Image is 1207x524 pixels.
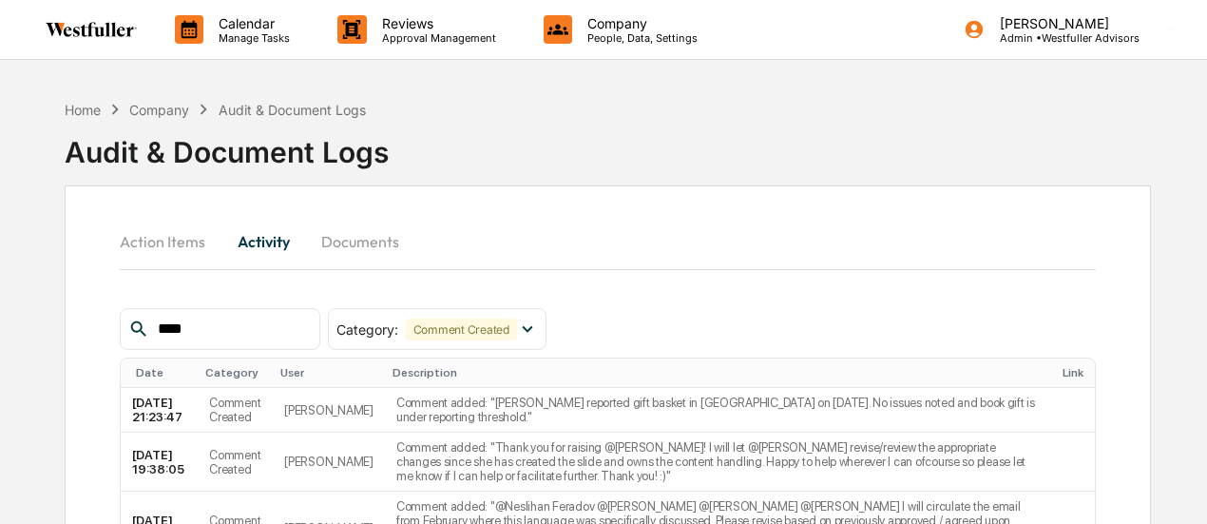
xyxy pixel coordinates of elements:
[393,366,1040,379] div: Description
[219,102,366,118] div: Audit & Document Logs
[120,219,220,264] button: Action Items
[205,366,265,379] div: Category
[65,120,389,169] div: Audit & Document Logs
[203,15,299,31] p: Calendar
[367,15,506,31] p: Reviews
[336,321,398,338] span: Category :
[65,102,101,118] div: Home
[121,388,198,433] td: [DATE] 21:23:47
[306,219,414,264] button: Documents
[198,388,273,433] td: Comment Created
[273,388,385,433] td: [PERSON_NAME]
[129,102,189,118] div: Company
[406,319,517,340] div: Comment Created
[385,433,1047,492] td: Comment added: "Thank you for raising @[PERSON_NAME]! I will let @[PERSON_NAME] revise/review the...
[1146,461,1197,513] iframe: Open customer support
[1063,366,1087,379] div: Link
[220,219,306,264] button: Activity
[121,433,198,492] td: [DATE] 19:38:05
[572,15,707,31] p: Company
[198,433,273,492] td: Comment Created
[46,22,137,37] img: logo
[985,15,1140,31] p: [PERSON_NAME]
[367,31,506,45] p: Approval Management
[120,219,1096,264] div: secondary tabs example
[203,31,299,45] p: Manage Tasks
[136,366,190,379] div: Date
[280,366,377,379] div: User
[572,31,707,45] p: People, Data, Settings
[273,433,385,492] td: [PERSON_NAME]
[385,388,1047,433] td: Comment added: "​[PERSON_NAME] reported gift basket in [GEOGRAPHIC_DATA] on [DATE]. No issues not...
[985,31,1140,45] p: Admin • Westfuller Advisors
